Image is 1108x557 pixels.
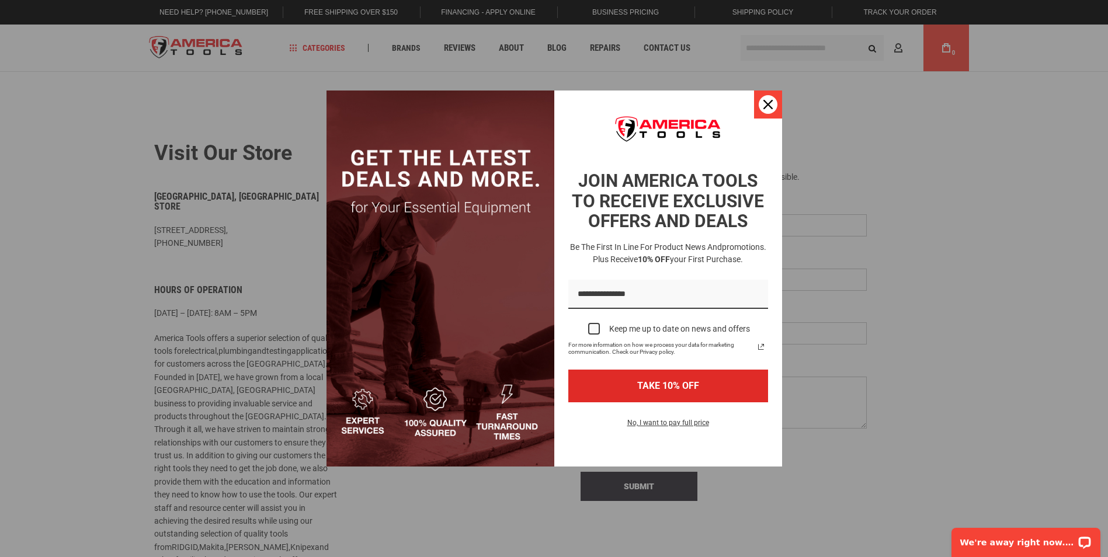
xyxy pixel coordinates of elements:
[754,90,782,119] button: Close
[754,340,768,354] a: Read our Privacy Policy
[568,342,754,356] span: For more information on how we process your data for marketing communication. Check our Privacy p...
[754,340,768,354] svg: link icon
[944,520,1108,557] iframe: LiveChat chat widget
[638,255,670,264] strong: 10% OFF
[568,280,768,309] input: Email field
[572,170,764,231] strong: JOIN AMERICA TOOLS TO RECEIVE EXCLUSIVE OFFERS AND DEALS
[593,242,766,264] span: promotions. Plus receive your first purchase.
[618,416,718,436] button: No, I want to pay full price
[609,324,750,334] div: Keep me up to date on news and offers
[566,241,770,266] h3: Be the first in line for product news and
[763,100,773,109] svg: close icon
[568,370,768,402] button: TAKE 10% OFF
